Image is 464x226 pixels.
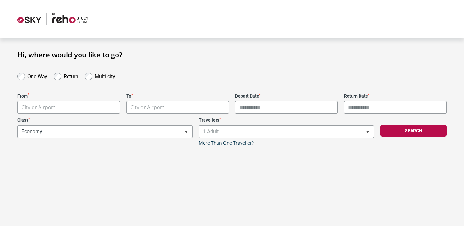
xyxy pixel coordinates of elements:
span: 1 Adult [199,126,374,138]
label: Return Date [344,93,447,99]
label: Depart Date [235,93,338,99]
a: More Than One Traveller? [199,140,254,146]
label: One Way [27,72,47,80]
label: Return [64,72,78,80]
button: Search [380,125,447,137]
span: City or Airport [130,104,164,111]
span: City or Airport [127,101,229,114]
span: City or Airport [21,104,55,111]
span: City or Airport [17,101,120,114]
label: From [17,93,120,99]
label: To [126,93,229,99]
span: Economy [17,125,193,138]
label: Multi-city [95,72,115,80]
span: City or Airport [126,101,229,114]
label: Class [17,117,193,123]
label: Travellers [199,117,374,123]
span: Economy [18,126,192,138]
span: City or Airport [18,101,120,114]
span: 1 Adult [199,125,374,138]
h1: Hi, where would you like to go? [17,51,447,59]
